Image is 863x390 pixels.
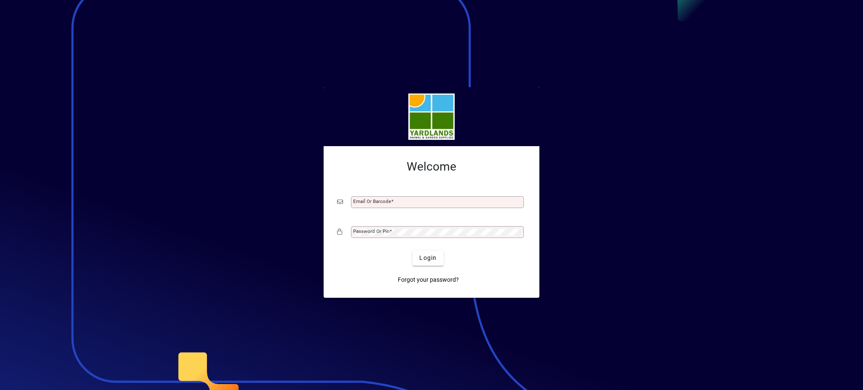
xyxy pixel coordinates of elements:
h2: Welcome [337,160,526,174]
a: Forgot your password? [394,272,462,288]
mat-label: Email or Barcode [353,198,391,204]
button: Login [413,251,443,266]
span: Forgot your password? [398,275,459,284]
mat-label: Password or Pin [353,228,389,234]
span: Login [419,254,437,262]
